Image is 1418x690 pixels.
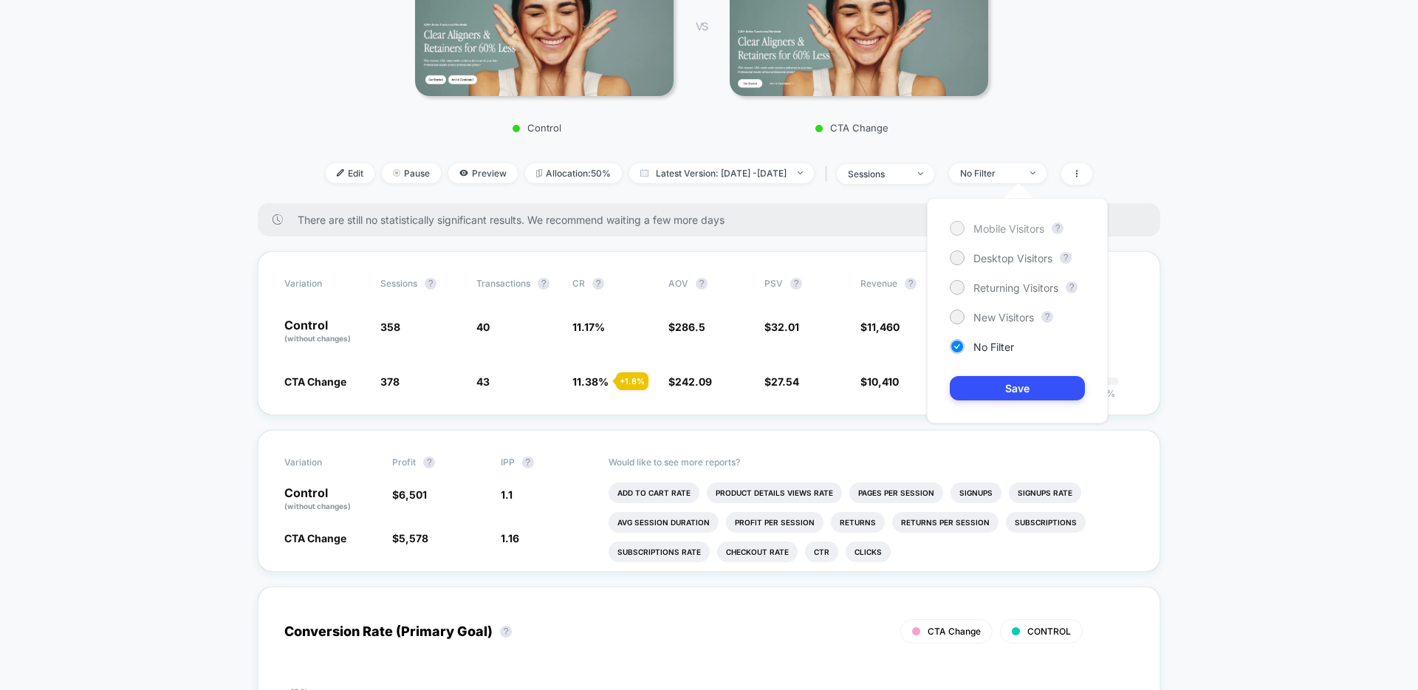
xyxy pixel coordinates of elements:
div: No Filter [960,168,1019,179]
span: No Filter [973,341,1014,353]
li: Subscriptions Rate [609,542,710,562]
span: $ [668,321,705,333]
li: Signups [951,482,1001,503]
span: CTA Change [928,626,981,637]
p: Control [284,319,366,344]
span: Edit [326,163,374,183]
span: Pause [382,163,441,183]
button: ? [1060,252,1072,264]
span: (without changes) [284,502,351,510]
span: 1.1 [501,488,513,501]
p: Control [408,122,666,134]
span: $ [860,321,900,333]
li: Product Details Views Rate [707,482,842,503]
span: $ [392,488,427,501]
button: ? [538,278,549,290]
img: calendar [640,169,648,177]
li: Clicks [846,542,891,562]
span: $ [668,375,712,388]
button: ? [1041,311,1053,323]
p: Control [284,487,377,512]
button: Save [950,376,1085,400]
span: | [821,163,837,185]
li: Pages Per Session [849,482,943,503]
button: ? [1066,281,1078,293]
li: Returns [831,512,885,533]
span: Revenue [860,278,897,289]
span: 43 [476,375,490,388]
span: PSV [764,278,783,289]
button: ? [592,278,604,290]
span: CR [572,278,585,289]
span: Desktop Visitors [973,252,1052,264]
span: 286.5 [675,321,705,333]
span: CTA Change [284,375,346,388]
button: ? [790,278,802,290]
img: end [393,169,400,177]
li: Signups Rate [1009,482,1081,503]
div: sessions [848,168,907,180]
span: 1.16 [501,532,519,544]
span: (without changes) [284,334,351,343]
button: ? [905,278,917,290]
span: Variation [284,457,366,468]
button: ? [696,278,708,290]
span: Latest Version: [DATE] - [DATE] [629,163,814,183]
span: Returning Visitors [973,281,1058,294]
span: VS [696,20,708,33]
img: rebalance [536,169,542,177]
li: Profit Per Session [726,512,823,533]
li: Checkout Rate [717,542,798,562]
span: Profit [392,457,416,468]
button: ? [423,457,435,468]
span: CTA Change [284,532,346,544]
img: edit [337,169,344,177]
button: ? [500,626,512,638]
span: 32.01 [771,321,799,333]
span: Sessions [380,278,417,289]
span: 40 [476,321,490,333]
p: Would like to see more reports? [609,457,1134,468]
span: 6,501 [399,488,427,501]
span: 5,578 [399,532,428,544]
span: $ [860,375,899,388]
span: 358 [380,321,400,333]
span: 378 [380,375,400,388]
div: + 1.8 % [616,372,648,390]
span: 10,410 [867,375,899,388]
li: Subscriptions [1006,512,1086,533]
li: Ctr [805,542,838,562]
span: 242.09 [675,375,712,388]
img: end [1030,171,1035,174]
li: Add To Cart Rate [609,482,699,503]
button: ? [1052,222,1063,234]
p: CTA Change [722,122,981,134]
span: Preview [448,163,518,183]
span: 11,460 [867,321,900,333]
span: IPP [501,457,515,468]
button: ? [522,457,534,468]
span: New Visitors [973,311,1034,324]
img: end [918,172,923,175]
li: Returns Per Session [892,512,999,533]
span: AOV [668,278,688,289]
span: There are still no statistically significant results. We recommend waiting a few more days [298,214,1131,226]
span: $ [764,321,799,333]
span: CONTROL [1027,626,1071,637]
span: 11.17 % [572,321,605,333]
img: end [798,171,803,174]
span: Mobile Visitors [973,222,1044,235]
span: Transactions [476,278,530,289]
span: 27.54 [771,375,799,388]
span: $ [392,532,428,544]
li: Avg Session Duration [609,512,719,533]
span: $ [764,375,799,388]
span: 11.38 % [572,375,609,388]
span: Allocation: 50% [525,163,622,183]
button: ? [425,278,436,290]
span: Variation [284,278,366,290]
